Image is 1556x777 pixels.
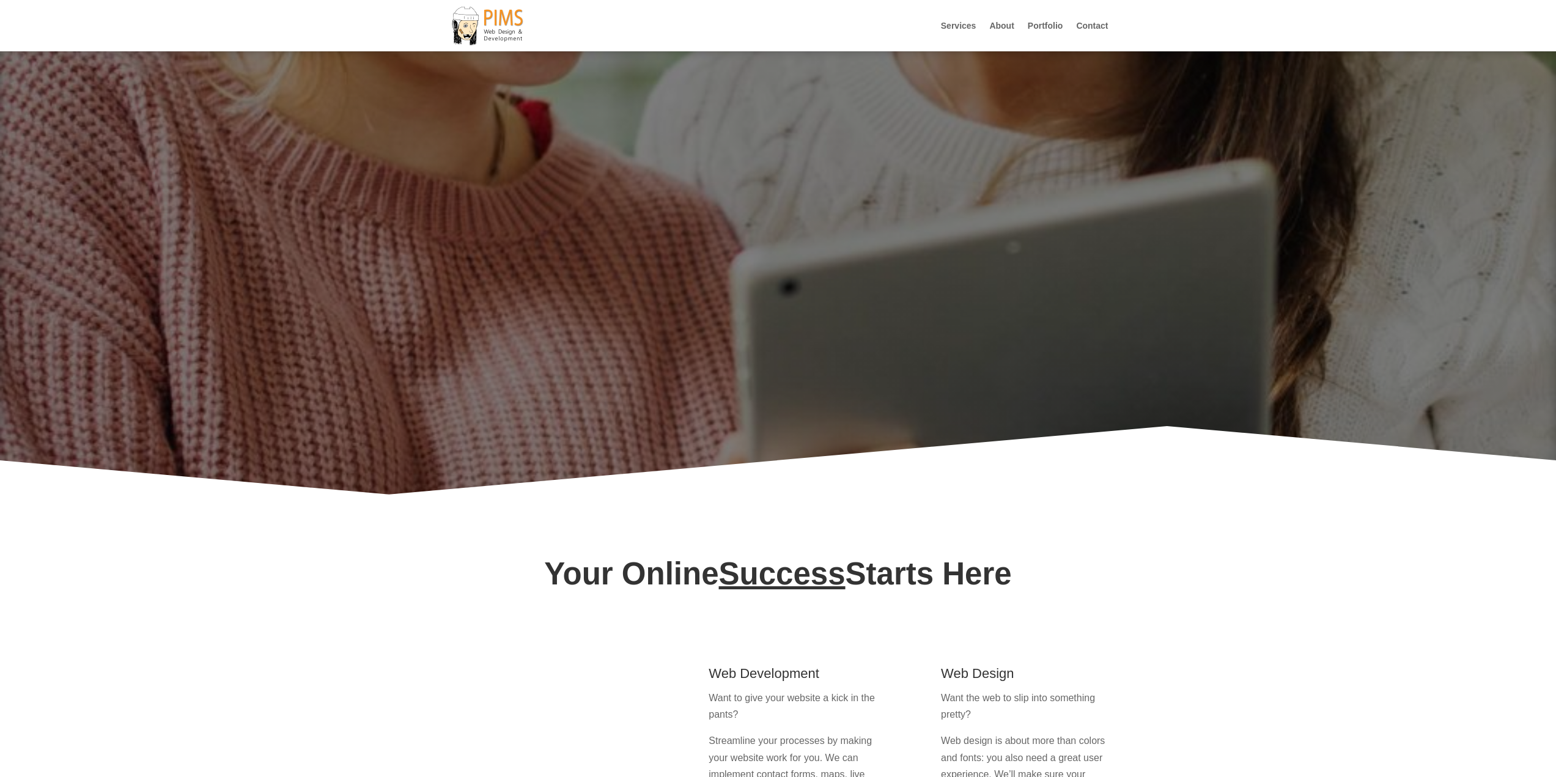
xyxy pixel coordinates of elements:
[709,666,819,681] span: Web Development
[1076,21,1108,51] a: Contact
[941,690,1108,732] p: Want the web to slip into something pretty?
[709,690,876,732] p: Want to give your website a kick in the pants?
[941,666,1014,681] span: Web Design
[941,21,976,51] a: Services
[451,6,525,46] img: PIMS Web Design & Development LLC
[719,556,846,591] span: Success
[989,21,1014,51] a: About
[448,558,1108,595] h2: Your Online Starts Here
[1028,21,1063,51] a: Portfolio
